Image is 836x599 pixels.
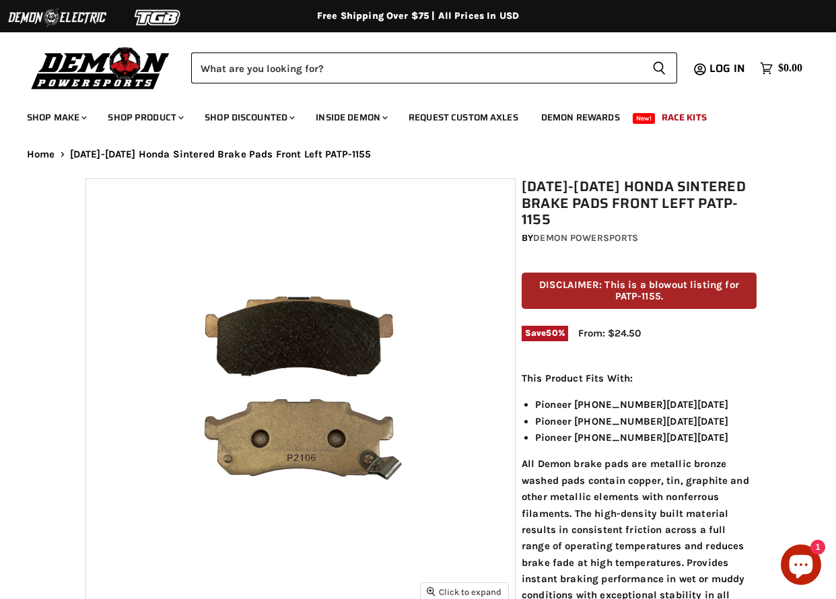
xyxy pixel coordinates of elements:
inbox-online-store-chat: Shopify online store chat [777,544,825,588]
p: This Product Fits With: [522,370,757,386]
div: by [522,231,757,246]
a: Request Custom Axles [398,104,528,131]
img: Demon Electric Logo 2 [7,5,108,30]
ul: Main menu [17,98,799,131]
span: $0.00 [778,62,802,75]
a: Race Kits [652,104,717,131]
a: $0.00 [753,59,809,78]
button: Search [641,52,677,83]
span: [DATE]-[DATE] Honda Sintered Brake Pads Front Left PATP-1155 [70,149,372,160]
a: Log in [703,63,753,75]
h1: [DATE]-[DATE] Honda Sintered Brake Pads Front Left PATP-1155 [522,178,757,228]
form: Product [191,52,677,83]
span: 50 [546,328,557,338]
a: Shop Make [17,104,95,131]
a: Inside Demon [306,104,396,131]
img: TGB Logo 2 [108,5,209,30]
a: Demon Powersports [533,232,638,244]
a: Shop Discounted [195,104,303,131]
p: DISCLAIMER: This is a blowout listing for PATP-1155. [522,273,757,310]
a: Shop Product [98,104,192,131]
li: Pioneer [PHONE_NUMBER][DATE][DATE] [535,429,757,446]
span: Save % [522,326,568,341]
li: Pioneer [PHONE_NUMBER][DATE][DATE] [535,413,757,429]
input: Search [191,52,641,83]
img: Demon Powersports [27,44,174,92]
a: Demon Rewards [531,104,630,131]
li: Pioneer [PHONE_NUMBER][DATE][DATE] [535,396,757,413]
span: Click to expand [427,587,501,597]
span: Log in [709,60,745,77]
span: From: $24.50 [578,327,641,339]
span: New! [633,113,656,124]
a: Home [27,149,55,160]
